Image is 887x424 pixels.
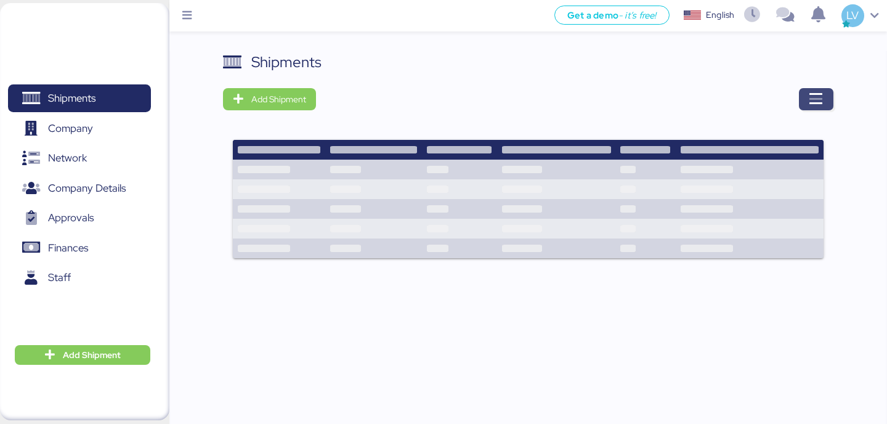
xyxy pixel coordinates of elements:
[63,348,121,362] span: Add Shipment
[8,204,151,232] a: Approvals
[706,9,734,22] div: English
[48,149,87,167] span: Network
[48,239,88,257] span: Finances
[48,89,95,107] span: Shipments
[8,84,151,113] a: Shipments
[48,179,126,197] span: Company Details
[15,345,150,365] button: Add Shipment
[177,6,198,26] button: Menu
[8,264,151,292] a: Staff
[223,88,316,110] button: Add Shipment
[48,209,94,227] span: Approvals
[8,234,151,262] a: Finances
[251,92,306,107] span: Add Shipment
[251,51,322,73] div: Shipments
[48,120,93,137] span: Company
[48,269,71,287] span: Staff
[8,174,151,202] a: Company Details
[846,7,859,23] span: LV
[8,144,151,173] a: Network
[8,114,151,142] a: Company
